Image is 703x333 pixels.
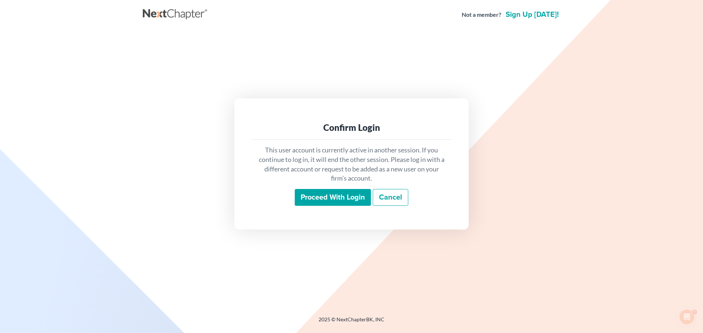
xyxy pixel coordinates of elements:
[258,145,445,183] p: This user account is currently active in another session. If you continue to log in, it will end ...
[462,11,501,19] strong: Not a member?
[258,122,445,133] div: Confirm Login
[295,189,371,206] input: Proceed with login
[143,316,560,329] div: 2025 © NextChapterBK, INC
[693,308,699,314] span: 5
[373,189,408,206] a: Cancel
[678,308,696,326] iframe: Intercom live chat
[504,11,560,18] a: Sign up [DATE]!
